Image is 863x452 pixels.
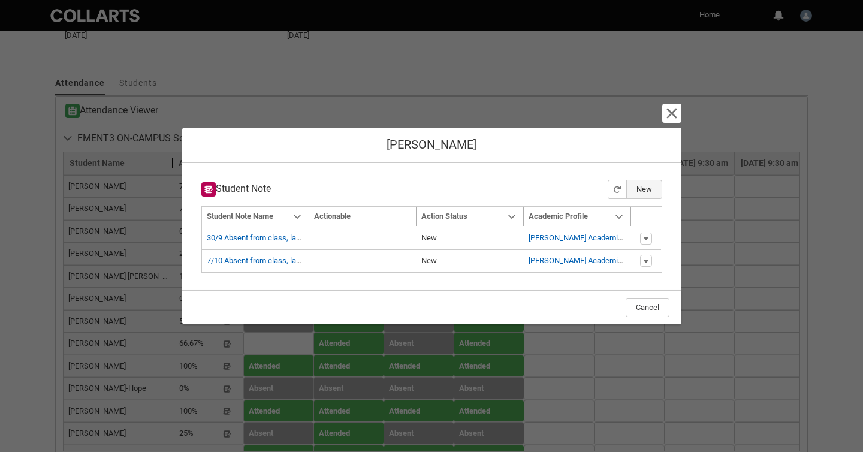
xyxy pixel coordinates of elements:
button: Cancel [626,298,669,317]
button: New [626,180,662,199]
button: Refresh [608,180,627,199]
a: 7/10 Absent from class, last canvas 23/9 RM 7/10 [207,256,377,265]
h3: Student Note [201,182,271,197]
button: Cancel and close [664,106,680,121]
lightning-base-formatted-text: New [421,256,437,265]
lightning-base-formatted-text: New [421,233,437,242]
h1: [PERSON_NAME] [192,137,672,152]
a: [PERSON_NAME] Academic Profile [529,256,645,265]
a: 30/9 Absent from class, last canvas 23/9 RM 30/9 [207,233,377,242]
a: [PERSON_NAME] Academic Profile [529,233,645,242]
